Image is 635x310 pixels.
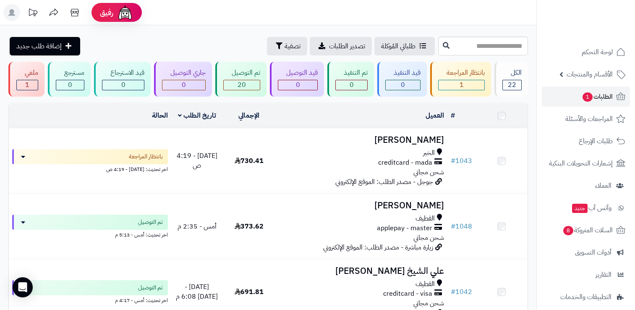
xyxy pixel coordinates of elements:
span: 1 [460,80,464,90]
div: 0 [278,80,317,90]
span: # [451,156,455,166]
span: إشعارات التحويلات البنكية [549,158,613,169]
a: طلبات الإرجاع [542,131,630,151]
span: شحن مجاني [413,233,444,243]
h3: [PERSON_NAME] [278,201,444,210]
span: 0 [401,80,405,90]
div: بانتظار المراجعة [438,68,485,78]
span: وآتس آب [571,202,611,214]
a: ملغي 1 [7,62,46,97]
span: طلباتي المُوكلة [381,41,415,51]
button: تصفية [267,37,307,55]
div: 0 [336,80,367,90]
div: مسترجع [56,68,84,78]
span: جوجل - مصدر الطلب: الموقع الإلكتروني [335,177,433,187]
span: 20 [238,80,246,90]
span: تم التوصيل [138,218,163,226]
a: التطبيقات والخدمات [542,287,630,307]
span: السلات المتروكة [562,224,613,236]
img: ai-face.png [117,4,133,21]
div: اخر تحديث: [DATE] - 4:19 ص [12,164,168,173]
a: السلات المتروكة8 [542,220,630,240]
div: 0 [102,80,144,90]
a: تحديثات المنصة [22,4,43,23]
h3: علي الشيخ [PERSON_NAME] [278,266,444,276]
a: العميل [426,110,444,121]
div: 0 [56,80,84,90]
div: 0 [162,80,205,90]
a: الحالة [152,110,168,121]
a: #1042 [451,287,472,297]
a: المراجعات والأسئلة [542,109,630,129]
span: التطبيقات والخدمات [560,291,611,303]
a: قيد التوصيل 0 [268,62,326,97]
span: 0 [121,80,125,90]
a: العملاء [542,176,630,196]
span: applepay - master [377,223,432,233]
span: القطيف [415,279,435,289]
span: رفيق [100,8,113,18]
a: قيد التنفيذ 0 [376,62,429,97]
a: الكل22 [493,62,530,97]
span: شحن مجاني [413,298,444,308]
span: المراجعات والأسئلة [565,113,613,125]
span: الخبر [423,148,435,158]
a: مسترجع 0 [46,62,92,97]
a: تاريخ الطلب [178,110,216,121]
span: creditcard - visa [383,289,432,299]
span: 0 [296,80,300,90]
span: 22 [508,80,516,90]
a: # [451,110,455,121]
div: جاري التوصيل [162,68,206,78]
div: تم التنفيذ [335,68,368,78]
a: التقارير [542,265,630,285]
a: أدوات التسويق [542,242,630,263]
div: 1 [439,80,484,90]
span: تصفية [285,41,301,51]
div: اخر تحديث: أمس - 5:13 م [12,230,168,239]
a: وآتس آبجديد [542,198,630,218]
div: الكل [502,68,522,78]
span: العملاء [595,180,611,192]
div: تم التوصيل [223,68,260,78]
div: اخر تحديث: أمس - 4:17 م [12,295,168,304]
span: الطلبات [582,91,613,102]
span: [DATE] - [DATE] 6:08 م [176,282,218,302]
a: الطلبات1 [542,87,630,107]
span: أدوات التسويق [575,247,611,258]
div: قيد التنفيذ [385,68,421,78]
a: بانتظار المراجعة 1 [429,62,493,97]
span: [DATE] - 4:19 ص [177,151,217,171]
span: التقارير [596,269,611,281]
span: 1 [583,92,593,102]
div: 20 [224,80,260,90]
span: 730.41 [235,156,264,166]
a: لوحة التحكم [542,42,630,62]
span: creditcard - mada [378,158,432,168]
a: إضافة طلب جديد [10,37,80,55]
span: 0 [68,80,72,90]
span: 373.62 [235,221,264,231]
span: طلبات الإرجاع [579,135,613,147]
span: زيارة مباشرة - مصدر الطلب: الموقع الإلكتروني [323,242,433,252]
span: أمس - 2:35 م [178,221,217,231]
span: تم التوصيل [138,284,163,292]
a: الإجمالي [238,110,259,121]
span: بانتظار المراجعة [129,152,163,161]
div: قيد الاسترجاع [102,68,144,78]
a: #1043 [451,156,472,166]
span: 1 [25,80,29,90]
span: 0 [182,80,186,90]
span: لوحة التحكم [582,46,613,58]
h3: [PERSON_NAME] [278,135,444,145]
div: قيد التوصيل [278,68,318,78]
span: جديد [572,204,588,213]
a: تصدير الطلبات [310,37,372,55]
a: #1048 [451,221,472,231]
div: Open Intercom Messenger [13,277,33,297]
span: 0 [350,80,354,90]
span: شحن مجاني [413,167,444,177]
div: ملغي [16,68,38,78]
span: القطيف [415,214,435,223]
div: 1 [17,80,38,90]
